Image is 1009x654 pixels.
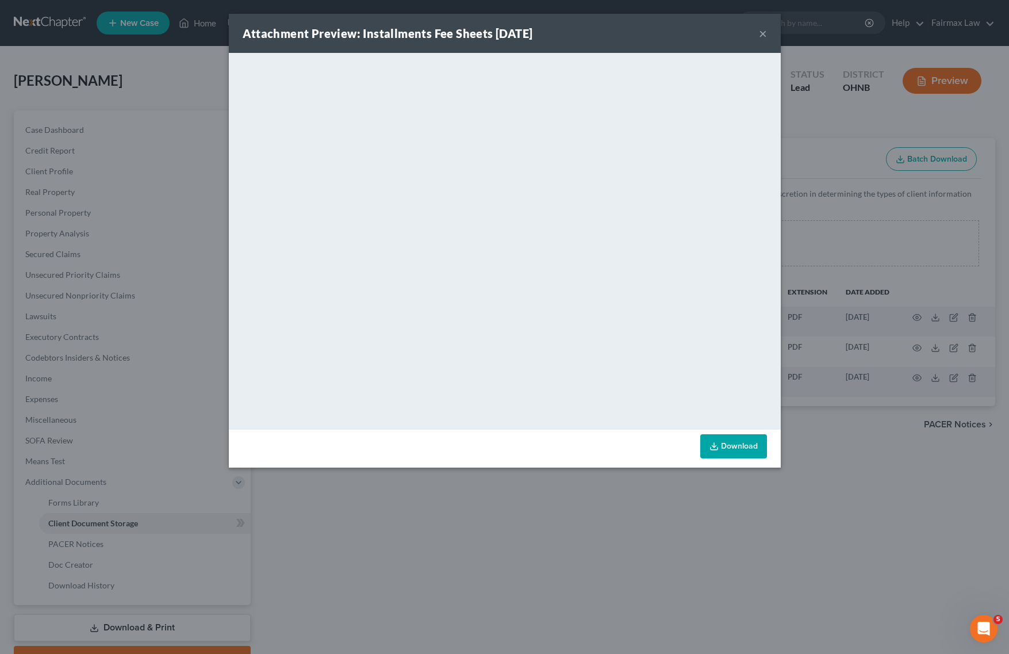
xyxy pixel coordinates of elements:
iframe: Intercom live chat [970,615,998,642]
iframe: <object ng-attr-data='[URL][DOMAIN_NAME]' type='application/pdf' width='100%' height='650px'></ob... [229,53,781,427]
span: 5 [993,615,1003,624]
button: × [759,26,767,40]
strong: Attachment Preview: Installments Fee Sheets [DATE] [243,26,533,40]
a: Download [700,434,767,458]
